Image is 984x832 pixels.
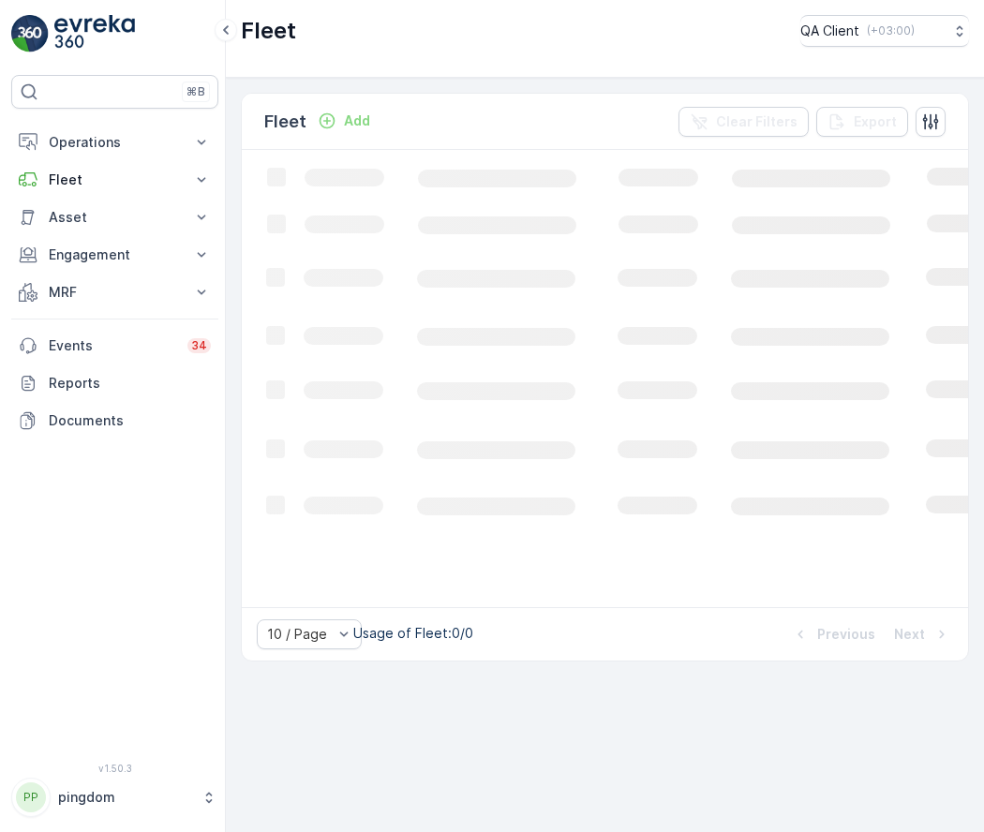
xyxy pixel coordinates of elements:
[54,15,135,52] img: logo_light-DOdMpM7g.png
[344,111,370,130] p: Add
[892,623,953,646] button: Next
[11,778,218,817] button: PPpingdom
[58,788,192,807] p: pingdom
[11,15,49,52] img: logo
[11,402,218,439] a: Documents
[716,112,798,131] p: Clear Filters
[49,245,181,264] p: Engagement
[11,199,218,236] button: Asset
[49,171,181,189] p: Fleet
[186,84,205,99] p: ⌘B
[800,22,859,40] p: QA Client
[11,364,218,402] a: Reports
[816,107,908,137] button: Export
[310,110,378,132] button: Add
[11,763,218,774] span: v 1.50.3
[16,782,46,812] div: PP
[49,283,181,302] p: MRF
[867,23,915,38] p: ( +03:00 )
[11,124,218,161] button: Operations
[800,15,969,47] button: QA Client(+03:00)
[817,625,875,644] p: Previous
[854,112,897,131] p: Export
[11,274,218,311] button: MRF
[49,374,211,393] p: Reports
[241,16,296,46] p: Fleet
[789,623,877,646] button: Previous
[264,109,306,135] p: Fleet
[894,625,925,644] p: Next
[678,107,809,137] button: Clear Filters
[11,161,218,199] button: Fleet
[353,624,473,643] p: Usage of Fleet : 0/0
[49,133,181,152] p: Operations
[11,327,218,364] a: Events34
[49,336,176,355] p: Events
[191,338,207,353] p: 34
[11,236,218,274] button: Engagement
[49,208,181,227] p: Asset
[49,411,211,430] p: Documents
